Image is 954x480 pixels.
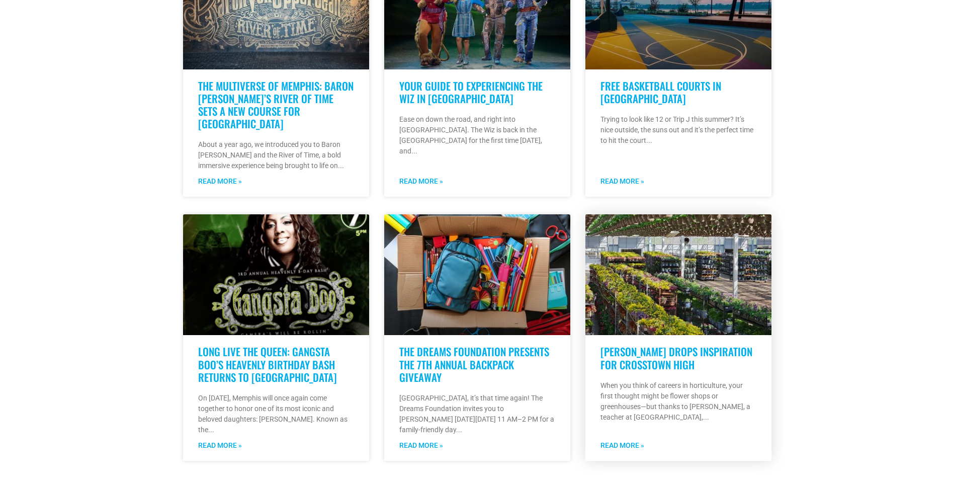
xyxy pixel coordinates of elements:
a: The Dreams Foundation Presents The 7th Annual Backpack Giveaway [399,344,549,384]
p: Ease on down the road, and right into [GEOGRAPHIC_DATA]. The Wiz is back in the [GEOGRAPHIC_DATA]... [399,114,555,156]
a: Read more about Your Guide to Experiencing The Wiz in Memphis [399,176,443,187]
p: [GEOGRAPHIC_DATA], it’s that time again! The Dreams Foundation invites you to [PERSON_NAME] [DATE... [399,393,555,435]
p: Trying to look like 12 or Trip J this summer? It’s nice outside, the suns out and it’s the perfec... [600,114,756,146]
a: The Multiverse of Memphis: Baron [PERSON_NAME]’s River of Time Sets a New Course for [GEOGRAPHIC_... [198,78,354,132]
a: [PERSON_NAME] Drops Inspiration for Crosstown High [600,344,752,372]
a: Your Guide to Experiencing The Wiz in [GEOGRAPHIC_DATA] [399,78,543,106]
p: About a year ago, we introduced you to Baron [PERSON_NAME] and the River of Time, a bold immersiv... [198,139,354,171]
a: Read more about Free Basketball Courts in Memphis [600,176,644,187]
a: Read more about The Dreams Foundation Presents The 7th Annual Backpack Giveaway [399,440,443,451]
a: Flyer for the 3rd Annual Heavenly B-Day Bash honoring gangsta boo, featuring her photo, full even... [183,214,369,335]
a: Long Live the Queen: Gangsta Boo’s Heavenly Birthday Bash Returns to [GEOGRAPHIC_DATA] [198,344,337,384]
a: Free Basketball Courts in [GEOGRAPHIC_DATA] [600,78,721,106]
p: When you think of careers in horticulture, your first thought might be flower shops or greenhouse... [600,380,756,423]
a: Read more about The Multiverse of Memphis: Baron Von Opperbean’s River of Time Sets a New Course ... [198,176,242,187]
a: Read more about Long Live the Queen: Gangsta Boo’s Heavenly Birthday Bash Returns to Memphis [198,440,242,451]
a: Rows of colorful flowering plants and hanging baskets fill the well-lit greenhouse garden center,... [585,214,771,335]
a: Read more about Derrick Rose Drops Inspiration for Crosstown High [600,440,644,451]
p: On [DATE], Memphis will once again come together to honor one of its most iconic and beloved daug... [198,393,354,435]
